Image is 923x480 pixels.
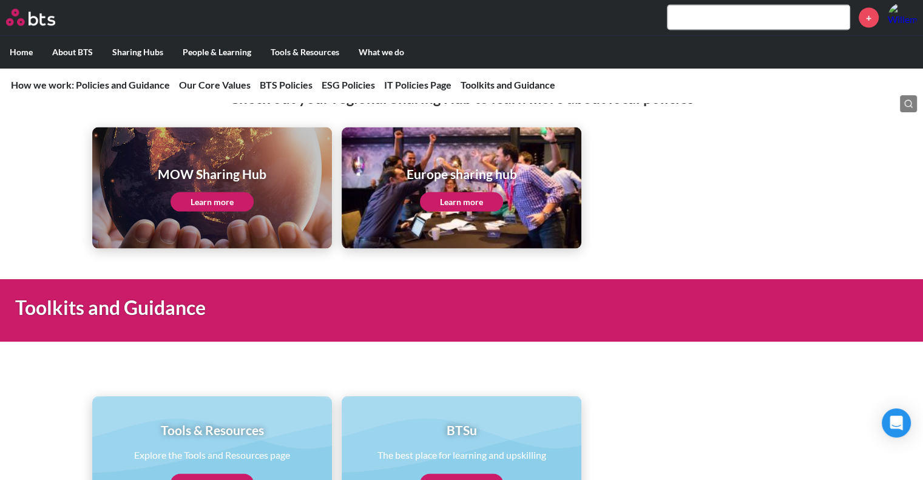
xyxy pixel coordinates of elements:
[103,36,173,68] label: Sharing Hubs
[260,79,313,90] a: BTS Policies
[384,79,451,90] a: IT Policies Page
[377,421,546,439] h1: BTSu
[406,165,516,183] h1: Europe sharing hub
[171,192,254,212] a: Learn more
[6,9,55,26] img: BTS Logo
[15,294,640,322] h1: Toolkits and Guidance
[349,36,414,68] label: What we do
[179,79,251,90] a: Our Core Values
[261,36,349,68] label: Tools & Resources
[173,36,261,68] label: People & Learning
[859,8,879,28] a: +
[882,408,911,438] div: Open Intercom Messenger
[461,79,555,90] a: Toolkits and Guidance
[42,36,103,68] label: About BTS
[158,165,266,183] h1: MOW Sharing Hub
[888,3,917,32] img: Willemijn van Ginneken
[888,3,917,32] a: Profile
[134,421,290,439] h1: Tools & Resources
[322,79,375,90] a: ESG Policies
[134,448,290,462] p: Explore the Tools and Resources page
[377,448,546,462] p: The best place for learning and upskilling
[420,192,503,212] a: Learn more
[6,9,78,26] a: Go home
[11,79,170,90] a: How we work: Policies and Guidance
